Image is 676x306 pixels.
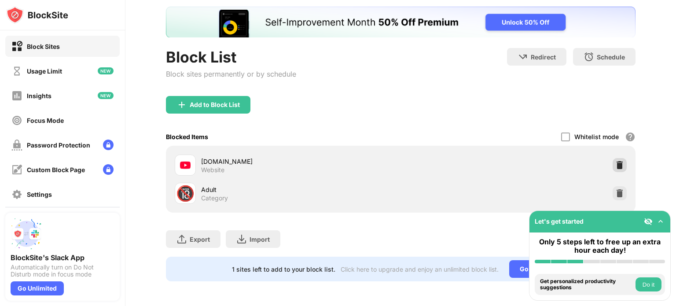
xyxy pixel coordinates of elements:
[341,265,499,273] div: Click here to upgrade and enjoy an unlimited block list.
[11,140,22,151] img: password-protection-off.svg
[644,217,653,226] img: eye-not-visible.svg
[574,133,619,140] div: Whitelist mode
[27,117,64,124] div: Focus Mode
[103,140,114,150] img: lock-menu.svg
[176,184,195,203] div: 🔞
[201,194,228,202] div: Category
[166,7,636,37] iframe: Banner
[11,41,22,52] img: block-on.svg
[656,217,665,226] img: omni-setup-toggle.svg
[27,166,85,173] div: Custom Block Page
[6,6,68,24] img: logo-blocksite.svg
[11,264,114,278] div: Automatically turn on Do Not Disturb mode in focus mode
[103,164,114,175] img: lock-menu.svg
[11,253,114,262] div: BlockSite's Slack App
[98,67,114,74] img: new-icon.svg
[11,164,22,175] img: customize-block-page-off.svg
[98,92,114,99] img: new-icon.svg
[166,133,208,140] div: Blocked Items
[232,265,335,273] div: 1 sites left to add to your block list.
[11,90,22,101] img: insights-off.svg
[535,238,665,254] div: Only 5 steps left to free up an extra hour each day!
[531,53,556,61] div: Redirect
[11,189,22,200] img: settings-off.svg
[11,66,22,77] img: time-usage-off.svg
[190,101,240,108] div: Add to Block List
[180,160,191,170] img: favicons
[597,53,625,61] div: Schedule
[636,277,661,291] button: Do it
[166,70,296,78] div: Block sites permanently or by schedule
[27,191,52,198] div: Settings
[509,260,569,278] div: Go Unlimited
[11,218,42,250] img: push-slack.svg
[540,278,633,291] div: Get personalized productivity suggestions
[11,281,64,295] div: Go Unlimited
[166,48,296,66] div: Block List
[27,67,62,75] div: Usage Limit
[201,166,224,174] div: Website
[27,92,51,100] div: Insights
[11,115,22,126] img: focus-off.svg
[250,236,270,243] div: Import
[190,236,210,243] div: Export
[201,157,400,166] div: [DOMAIN_NAME]
[27,43,60,50] div: Block Sites
[201,185,400,194] div: Adult
[27,141,90,149] div: Password Protection
[535,218,584,225] div: Let's get started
